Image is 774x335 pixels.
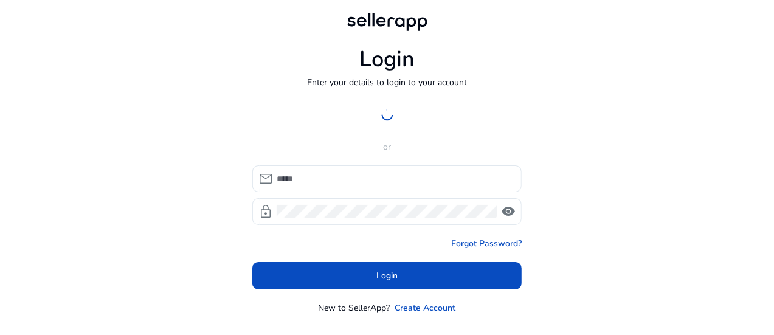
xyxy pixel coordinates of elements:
span: lock [258,204,273,219]
a: Forgot Password? [451,237,522,250]
span: mail [258,171,273,186]
p: Enter your details to login to your account [307,76,467,89]
span: visibility [501,204,516,219]
p: or [252,140,522,153]
h1: Login [359,46,415,72]
span: Login [376,269,398,282]
a: Create Account [395,302,456,314]
button: Login [252,262,522,289]
p: New to SellerApp? [319,302,390,314]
